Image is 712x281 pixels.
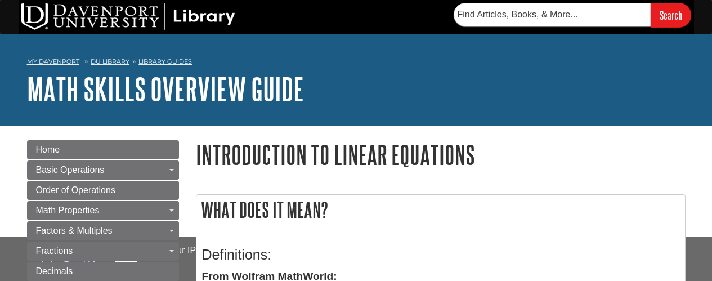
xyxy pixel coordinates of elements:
[196,195,685,225] h2: What does it mean?
[454,3,691,27] form: Searches DU Library's articles, books, and more
[36,206,100,215] span: Math Properties
[36,145,60,154] span: Home
[27,72,304,106] a: Math Skills Overview Guide
[27,54,686,72] nav: breadcrumb
[27,57,79,66] a: My Davenport
[91,57,129,65] a: DU Library
[36,266,73,276] span: Decimals
[27,140,179,159] a: Home
[651,3,691,27] input: Search
[196,140,686,169] h1: Introduction to Linear Equations
[202,247,679,263] h3: Definitions:
[27,262,179,281] a: Decimals
[454,3,651,26] input: Find Articles, Books, & More...
[36,165,105,175] span: Basic Operations
[21,3,235,30] img: DU Library
[27,221,179,240] a: Factors & Multiples
[36,226,113,235] span: Factors & Multiples
[27,181,179,200] a: Order of Operations
[36,246,73,256] span: Fractions
[36,185,115,195] span: Order of Operations
[27,242,179,261] a: Fractions
[27,201,179,220] a: Math Properties
[27,160,179,180] a: Basic Operations
[138,57,192,65] a: Library Guides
